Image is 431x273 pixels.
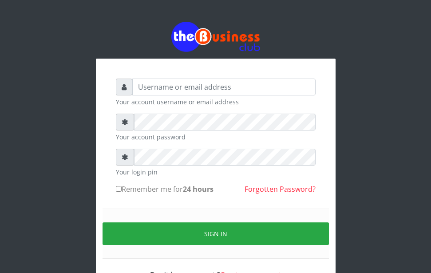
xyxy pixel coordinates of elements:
button: Sign in [103,222,329,245]
input: Username or email address [132,79,316,95]
b: 24 hours [183,184,214,194]
small: Your account password [116,132,316,142]
small: Your login pin [116,167,316,177]
small: Your account username or email address [116,97,316,107]
label: Remember me for [116,184,214,194]
input: Remember me for24 hours [116,186,122,192]
a: Forgotten Password? [245,184,316,194]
